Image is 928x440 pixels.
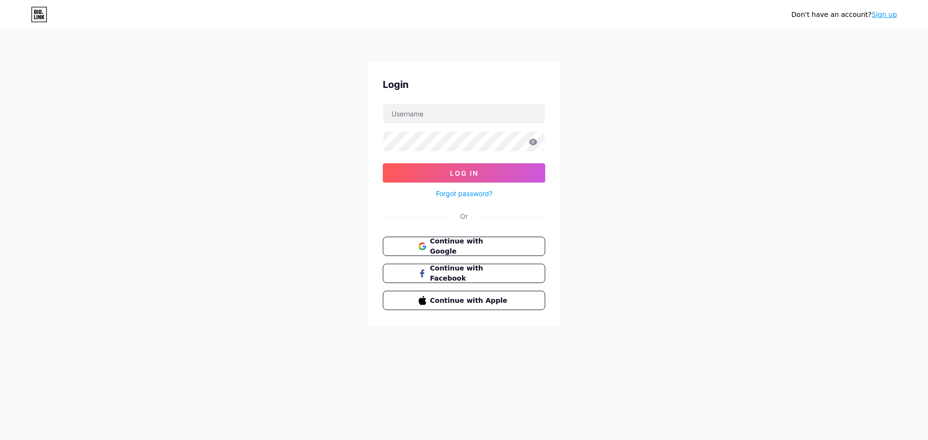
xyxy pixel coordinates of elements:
[430,296,510,306] span: Continue with Apple
[436,188,493,199] a: Forgot password?
[383,77,545,92] div: Login
[383,291,545,310] button: Continue with Apple
[791,10,897,20] div: Don't have an account?
[871,11,897,18] a: Sign up
[460,211,468,221] div: Or
[383,264,545,283] button: Continue with Facebook
[430,236,510,256] span: Continue with Google
[383,237,545,256] button: Continue with Google
[383,163,545,183] button: Log In
[383,104,545,123] input: Username
[450,169,478,177] span: Log In
[430,263,510,284] span: Continue with Facebook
